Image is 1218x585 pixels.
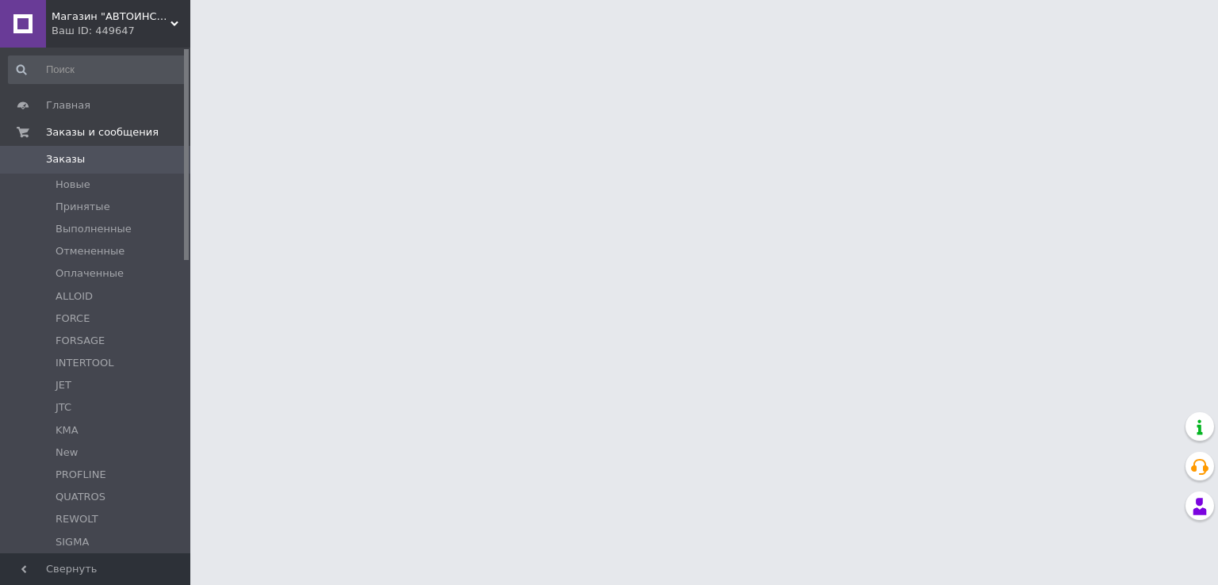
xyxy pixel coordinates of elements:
span: ALLOID [56,289,93,304]
span: FORSAGE [56,334,105,348]
span: REWOLT [56,512,98,526]
span: FORCE [56,312,90,326]
span: QUATROS [56,490,105,504]
span: Новые [56,178,90,192]
span: Выполненные [56,222,132,236]
span: PROFLINE [56,468,106,482]
span: SIGMA [56,535,89,549]
span: Принятые [56,200,110,214]
div: Ваш ID: 449647 [52,24,190,38]
span: KMA [56,423,79,438]
span: Заказы [46,152,85,166]
span: INTERTOOL [56,356,113,370]
span: JET [56,378,71,392]
span: New [56,445,78,460]
input: Поиск [8,55,187,84]
span: Заказы и сообщения [46,125,159,140]
span: Отмененные [56,244,124,258]
span: Главная [46,98,90,113]
span: Магазин "АВТОИНСТРУМЕНТ" [52,10,170,24]
span: JTC [56,400,71,415]
span: Оплаченные [56,266,124,281]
